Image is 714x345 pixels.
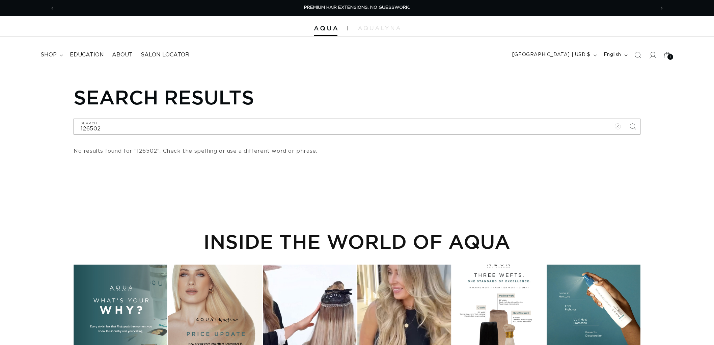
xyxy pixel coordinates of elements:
[669,54,671,60] span: 5
[40,51,57,58] span: shop
[74,146,640,156] p: No results found for "126502". Check the spelling or use a different word or phrase.
[512,51,591,58] span: [GEOGRAPHIC_DATA] | USD $
[112,51,133,58] span: About
[604,51,621,58] span: English
[314,26,337,31] img: Aqua Hair Extensions
[630,48,645,63] summary: Search
[74,230,640,253] h2: INSIDE THE WORLD OF AQUA
[36,47,66,63] summary: shop
[508,49,600,61] button: [GEOGRAPHIC_DATA] | USD $
[358,26,400,30] img: aqualyna.com
[654,2,669,15] button: Next announcement
[70,51,104,58] span: Education
[74,119,640,134] input: Search
[610,119,625,134] button: Clear search term
[600,49,630,61] button: English
[304,5,410,10] span: PREMIUM HAIR EXTENSIONS. NO GUESSWORK.
[74,85,640,108] h1: Search results
[141,51,189,58] span: Salon Locator
[625,119,640,134] button: Search
[108,47,137,63] a: About
[66,47,108,63] a: Education
[137,47,193,63] a: Salon Locator
[45,2,60,15] button: Previous announcement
